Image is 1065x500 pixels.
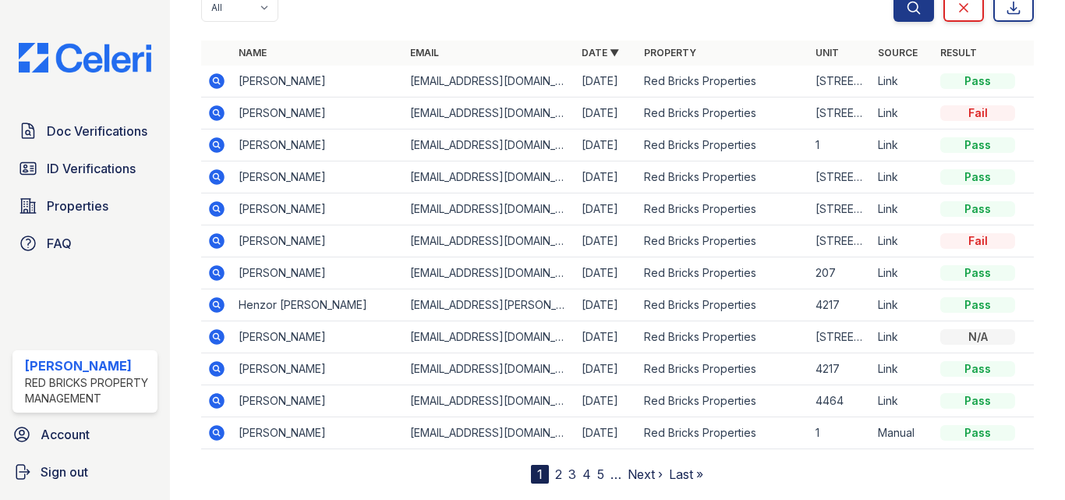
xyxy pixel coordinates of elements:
a: Source [878,47,918,59]
td: [DATE] [575,321,638,353]
td: [STREET_ADDRESS] [809,66,872,98]
td: Link [872,66,934,98]
a: Next › [628,466,663,482]
td: Link [872,353,934,385]
div: Fail [940,105,1015,121]
td: 1 [809,129,872,161]
td: [DATE] [575,353,638,385]
td: 4464 [809,385,872,417]
td: 1 [809,417,872,449]
td: [DATE] [575,193,638,225]
td: [PERSON_NAME] [232,417,404,449]
td: [PERSON_NAME] [232,66,404,98]
div: Pass [940,73,1015,89]
td: Henzor [PERSON_NAME] [232,289,404,321]
div: Pass [940,137,1015,153]
td: Link [872,225,934,257]
td: [PERSON_NAME] [232,321,404,353]
td: Red Bricks Properties [638,321,809,353]
td: Link [872,129,934,161]
td: [DATE] [575,225,638,257]
a: Account [6,419,164,450]
td: Red Bricks Properties [638,66,809,98]
td: Link [872,161,934,193]
img: CE_Logo_Blue-a8612792a0a2168367f1c8372b55b34899dd931a85d93a1a3d3e32e68fde9ad4.png [6,43,164,73]
td: [PERSON_NAME] [232,225,404,257]
div: [PERSON_NAME] [25,356,151,375]
a: Sign out [6,456,164,488]
td: [EMAIL_ADDRESS][DOMAIN_NAME] [404,257,575,289]
a: Doc Verifications [12,115,157,147]
div: N/A [940,329,1015,345]
td: [DATE] [575,66,638,98]
td: [STREET_ADDRESS] [809,225,872,257]
td: [PERSON_NAME] [232,353,404,385]
td: Link [872,193,934,225]
a: 4 [582,466,591,482]
td: Link [872,289,934,321]
td: [DATE] [575,417,638,449]
td: [EMAIL_ADDRESS][DOMAIN_NAME] [404,129,575,161]
td: Red Bricks Properties [638,353,809,385]
td: [DATE] [575,98,638,129]
div: Red Bricks Property Management [25,375,151,406]
td: Red Bricks Properties [638,257,809,289]
td: [DATE] [575,385,638,417]
td: [EMAIL_ADDRESS][DOMAIN_NAME] [404,417,575,449]
td: Link [872,257,934,289]
td: Link [872,321,934,353]
a: Unit [816,47,839,59]
td: [EMAIL_ADDRESS][DOMAIN_NAME] [404,353,575,385]
a: Name [239,47,267,59]
td: [PERSON_NAME] [232,98,404,129]
a: 3 [568,466,576,482]
td: [DATE] [575,161,638,193]
td: [PERSON_NAME] [232,129,404,161]
a: Properties [12,190,157,222]
a: Email [410,47,439,59]
td: Red Bricks Properties [638,385,809,417]
div: Pass [940,425,1015,441]
div: Fail [940,233,1015,249]
td: Manual [872,417,934,449]
td: [EMAIL_ADDRESS][DOMAIN_NAME] [404,161,575,193]
span: FAQ [47,234,72,253]
td: 4217 [809,289,872,321]
span: Properties [47,197,108,215]
td: [EMAIL_ADDRESS][DOMAIN_NAME] [404,66,575,98]
td: [PERSON_NAME] [232,161,404,193]
td: [DATE] [575,129,638,161]
td: [PERSON_NAME] [232,385,404,417]
span: Account [41,425,90,444]
td: [EMAIL_ADDRESS][DOMAIN_NAME] [404,321,575,353]
td: Link [872,385,934,417]
td: [EMAIL_ADDRESS][PERSON_NAME][DOMAIN_NAME] [404,289,575,321]
span: Doc Verifications [47,122,147,140]
td: Red Bricks Properties [638,289,809,321]
td: Red Bricks Properties [638,417,809,449]
div: Pass [940,265,1015,281]
div: 1 [531,465,549,484]
a: ID Verifications [12,153,157,184]
div: Pass [940,297,1015,313]
td: [STREET_ADDRESS] [809,193,872,225]
a: Result [940,47,977,59]
td: [STREET_ADDRESS] [809,98,872,129]
td: Red Bricks Properties [638,193,809,225]
td: [EMAIL_ADDRESS][DOMAIN_NAME] [404,98,575,129]
td: Link [872,98,934,129]
span: Sign out [41,463,88,481]
td: [EMAIL_ADDRESS][DOMAIN_NAME] [404,225,575,257]
a: Property [644,47,696,59]
a: Last » [669,466,703,482]
td: Red Bricks Properties [638,129,809,161]
span: … [610,465,621,484]
a: 2 [555,466,562,482]
td: [EMAIL_ADDRESS][DOMAIN_NAME] [404,193,575,225]
div: Pass [940,169,1015,185]
td: 4217 [809,353,872,385]
td: [DATE] [575,257,638,289]
div: Pass [940,393,1015,409]
td: [PERSON_NAME] [232,257,404,289]
td: [EMAIL_ADDRESS][DOMAIN_NAME] [404,385,575,417]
